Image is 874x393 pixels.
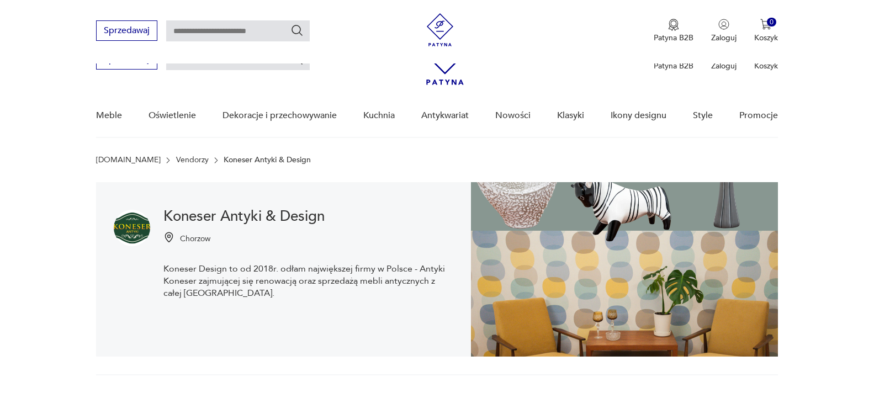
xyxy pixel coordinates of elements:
[760,19,771,30] img: Ikona koszyka
[611,94,666,137] a: Ikony designu
[149,94,196,137] a: Oświetlenie
[668,19,679,31] img: Ikona medalu
[711,61,737,71] p: Zaloguj
[654,19,693,43] a: Ikona medaluPatyna B2B
[96,56,157,64] a: Sprzedawaj
[96,28,157,35] a: Sprzedawaj
[471,182,778,357] img: Koneser Antyki & Design
[176,156,209,164] a: Vendorzy
[163,210,453,223] h1: Koneser Antyki & Design
[114,210,150,246] img: Koneser Antyki & Design
[693,94,713,137] a: Style
[711,19,737,43] button: Zaloguj
[654,19,693,43] button: Patyna B2B
[96,94,122,137] a: Meble
[96,20,157,41] button: Sprzedawaj
[180,233,210,244] p: Chorzow
[754,33,778,43] p: Koszyk
[767,18,776,27] div: 0
[739,94,778,137] a: Promocje
[718,19,729,30] img: Ikonka użytkownika
[363,94,395,137] a: Kuchnia
[557,94,584,137] a: Klasyki
[423,13,457,46] img: Patyna - sklep z meblami i dekoracjami vintage
[290,24,304,37] button: Szukaj
[654,61,693,71] p: Patyna B2B
[163,232,174,243] img: Ikonka pinezki mapy
[163,263,453,299] p: Koneser Design to od 2018r. odłam największej firmy w Polsce - Antyki Koneser zajmującej się reno...
[421,94,469,137] a: Antykwariat
[224,156,311,164] p: Koneser Antyki & Design
[654,33,693,43] p: Patyna B2B
[754,19,778,43] button: 0Koszyk
[711,33,737,43] p: Zaloguj
[223,94,337,137] a: Dekoracje i przechowywanie
[495,94,531,137] a: Nowości
[96,156,161,164] a: [DOMAIN_NAME]
[754,61,778,71] p: Koszyk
